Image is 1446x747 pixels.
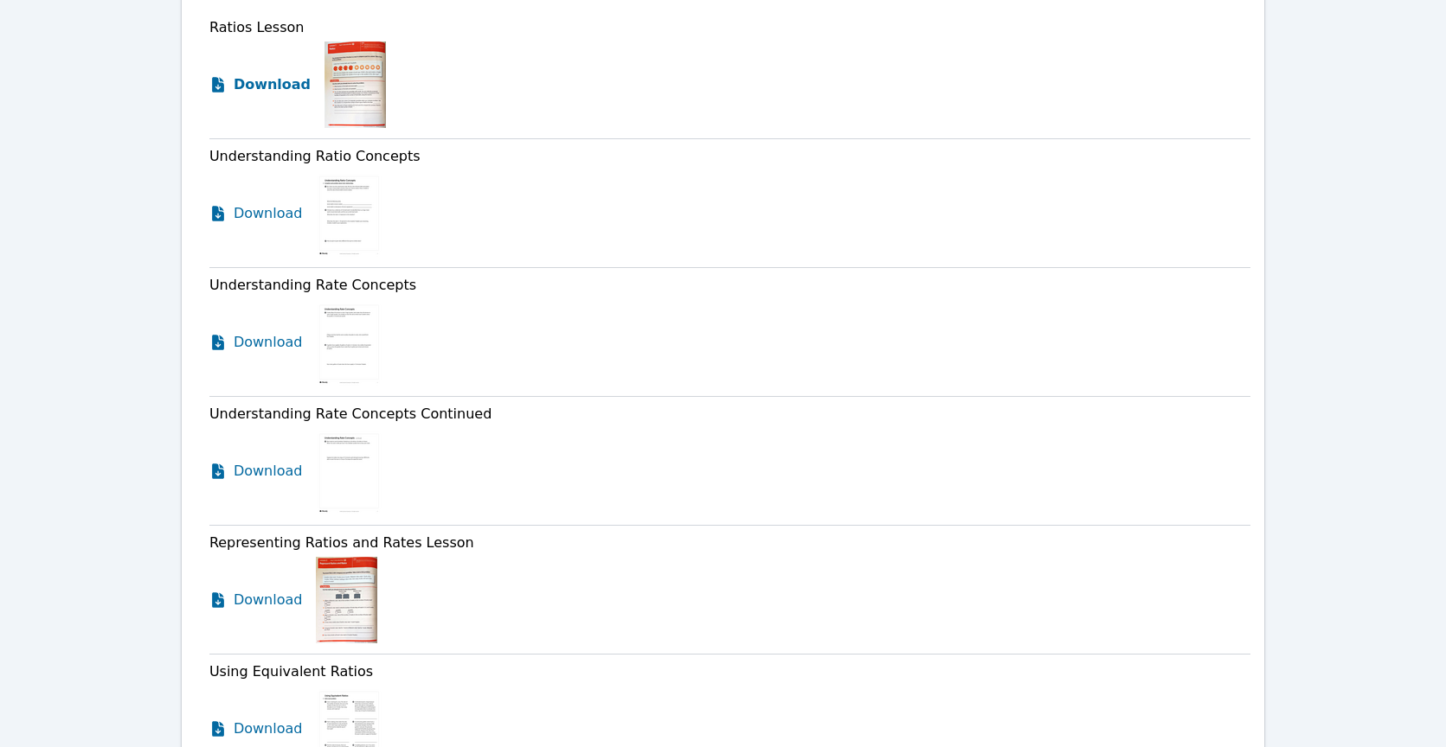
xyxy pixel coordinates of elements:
img: Understanding Ratio Concepts [316,170,382,257]
span: Download [234,203,303,224]
span: Download [234,461,303,482]
span: Understanding Ratio Concepts [209,148,421,164]
span: Download [234,718,303,739]
img: Representing Ratios and Rates Lesson [316,557,377,643]
a: Download [209,428,303,514]
a: Download [209,41,311,128]
img: Understanding Rate Concepts [316,299,382,386]
span: Download [234,590,303,610]
a: Download [209,170,303,257]
a: Download [209,557,303,643]
span: Download [234,332,303,353]
img: Understanding Rate Concepts Continued [316,428,382,514]
span: Representing Ratios and Rates Lesson [209,534,474,551]
img: Ratios Lesson [325,41,386,128]
span: Using Equivalent Ratios [209,663,373,680]
span: Understanding Rate Concepts [209,277,416,293]
a: Download [209,299,303,386]
span: Download [234,74,311,95]
span: Understanding Rate Concepts Continued [209,405,492,422]
span: Ratios Lesson [209,19,305,35]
